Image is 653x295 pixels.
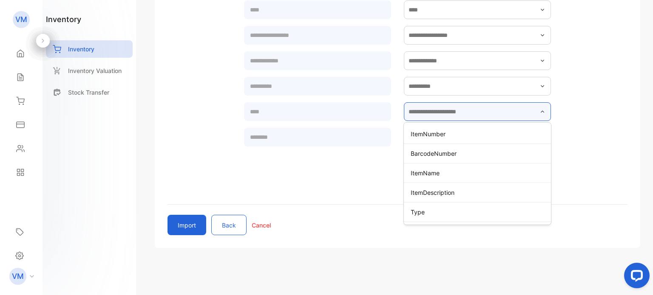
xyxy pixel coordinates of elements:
p: Stock Transfer [68,88,109,97]
iframe: LiveChat chat widget [617,259,653,295]
p: ItemName [411,169,548,177]
h1: inventory [46,14,81,25]
p: VM [15,14,27,25]
button: Import [168,215,206,235]
p: VM [12,271,24,282]
p: Inventory Valuation [68,66,122,75]
p: ItemNumber [411,129,548,138]
a: Inventory [46,40,133,58]
p: Cancel [252,221,271,230]
button: Back [211,215,247,235]
a: Inventory Valuation [46,62,133,79]
p: Type [411,208,548,216]
p: Inventory [68,45,94,53]
p: ItemDescription [411,188,548,197]
a: Stock Transfer [46,84,133,101]
p: BarcodeNumber [411,149,548,158]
